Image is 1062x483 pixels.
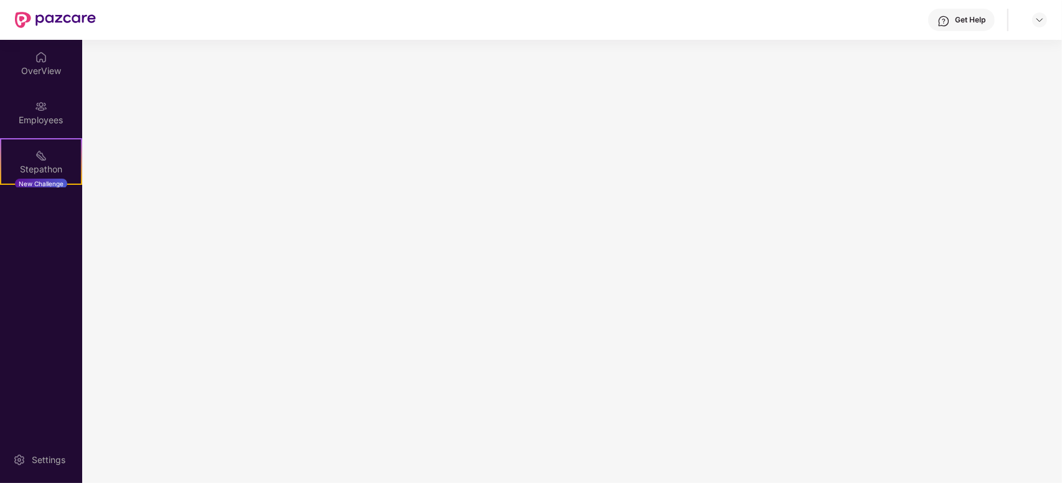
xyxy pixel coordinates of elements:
[13,454,26,466] img: svg+xml;base64,PHN2ZyBpZD0iU2V0dGluZy0yMHgyMCIgeG1sbnM9Imh0dHA6Ly93d3cudzMub3JnLzIwMDAvc3ZnIiB3aW...
[35,100,47,113] img: svg+xml;base64,PHN2ZyBpZD0iRW1wbG95ZWVzIiB4bWxucz0iaHR0cDovL3d3dy53My5vcmcvMjAwMC9zdmciIHdpZHRoPS...
[955,15,985,25] div: Get Help
[28,454,69,466] div: Settings
[1,163,81,176] div: Stepathon
[15,12,96,28] img: New Pazcare Logo
[937,15,950,27] img: svg+xml;base64,PHN2ZyBpZD0iSGVscC0zMngzMiIgeG1sbnM9Imh0dHA6Ly93d3cudzMub3JnLzIwMDAvc3ZnIiB3aWR0aD...
[35,149,47,162] img: svg+xml;base64,PHN2ZyB4bWxucz0iaHR0cDovL3d3dy53My5vcmcvMjAwMC9zdmciIHdpZHRoPSIyMSIgaGVpZ2h0PSIyMC...
[35,51,47,63] img: svg+xml;base64,PHN2ZyBpZD0iSG9tZSIgeG1sbnM9Imh0dHA6Ly93d3cudzMub3JnLzIwMDAvc3ZnIiB3aWR0aD0iMjAiIG...
[15,179,67,189] div: New Challenge
[1035,15,1045,25] img: svg+xml;base64,PHN2ZyBpZD0iRHJvcGRvd24tMzJ4MzIiIHhtbG5zPSJodHRwOi8vd3d3LnczLm9yZy8yMDAwL3N2ZyIgd2...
